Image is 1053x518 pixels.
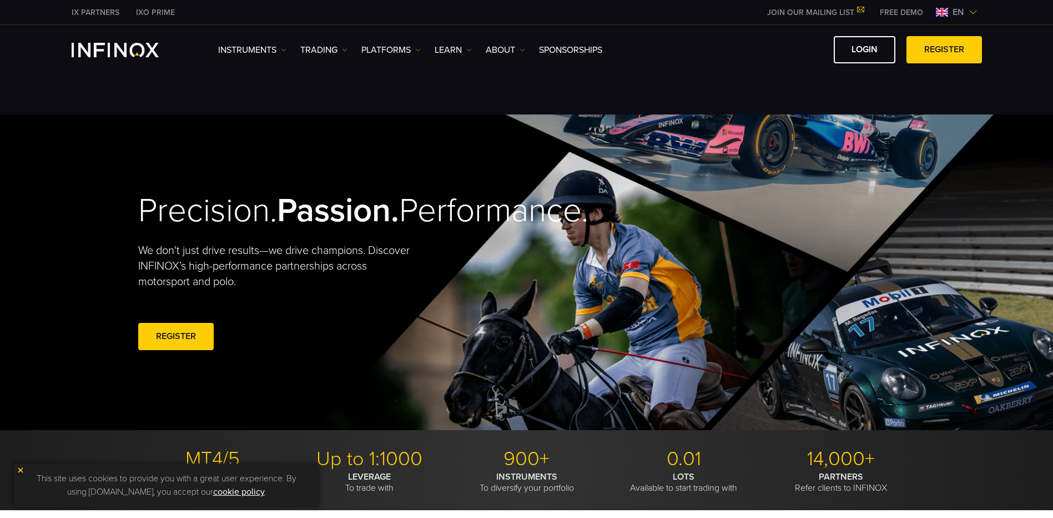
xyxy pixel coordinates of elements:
[138,447,287,471] p: MT4/5
[361,43,421,57] a: PLATFORMS
[435,43,472,57] a: Learn
[486,43,525,57] a: ABOUT
[452,447,601,471] p: 900+
[759,8,871,17] a: JOIN OUR MAILING LIST
[906,36,982,63] a: REGISTER
[767,447,915,471] p: 14,000+
[609,471,758,494] p: Available to start trading with
[871,7,931,18] a: INFINOX MENU
[819,471,863,482] strong: PARTNERS
[72,43,185,57] a: INFINOX Logo
[138,323,214,350] a: REGISTER
[948,6,969,19] span: en
[300,43,347,57] a: TRADING
[277,191,399,231] strong: Passion.
[539,43,602,57] a: SPONSORSHIPS
[213,486,265,497] a: cookie policy
[496,471,557,482] strong: INSTRUMENTS
[348,471,391,482] strong: LEVERAGE
[19,469,314,501] p: This site uses cookies to provide you with a great user experience. By using [DOMAIN_NAME], you a...
[138,243,418,290] p: We don't just drive results—we drive champions. Discover INFINOX’s high-performance partnerships ...
[138,191,488,231] h2: Precision. Performance.
[452,471,601,494] p: To diversify your portfolio
[673,471,694,482] strong: LOTS
[767,471,915,494] p: Refer clients to INFINOX
[609,447,758,471] p: 0.01
[834,36,895,63] a: LOGIN
[17,466,24,474] img: yellow close icon
[295,447,444,471] p: Up to 1:1000
[128,7,183,18] a: INFINOX
[295,471,444,494] p: To trade with
[218,43,286,57] a: Instruments
[63,7,128,18] a: INFINOX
